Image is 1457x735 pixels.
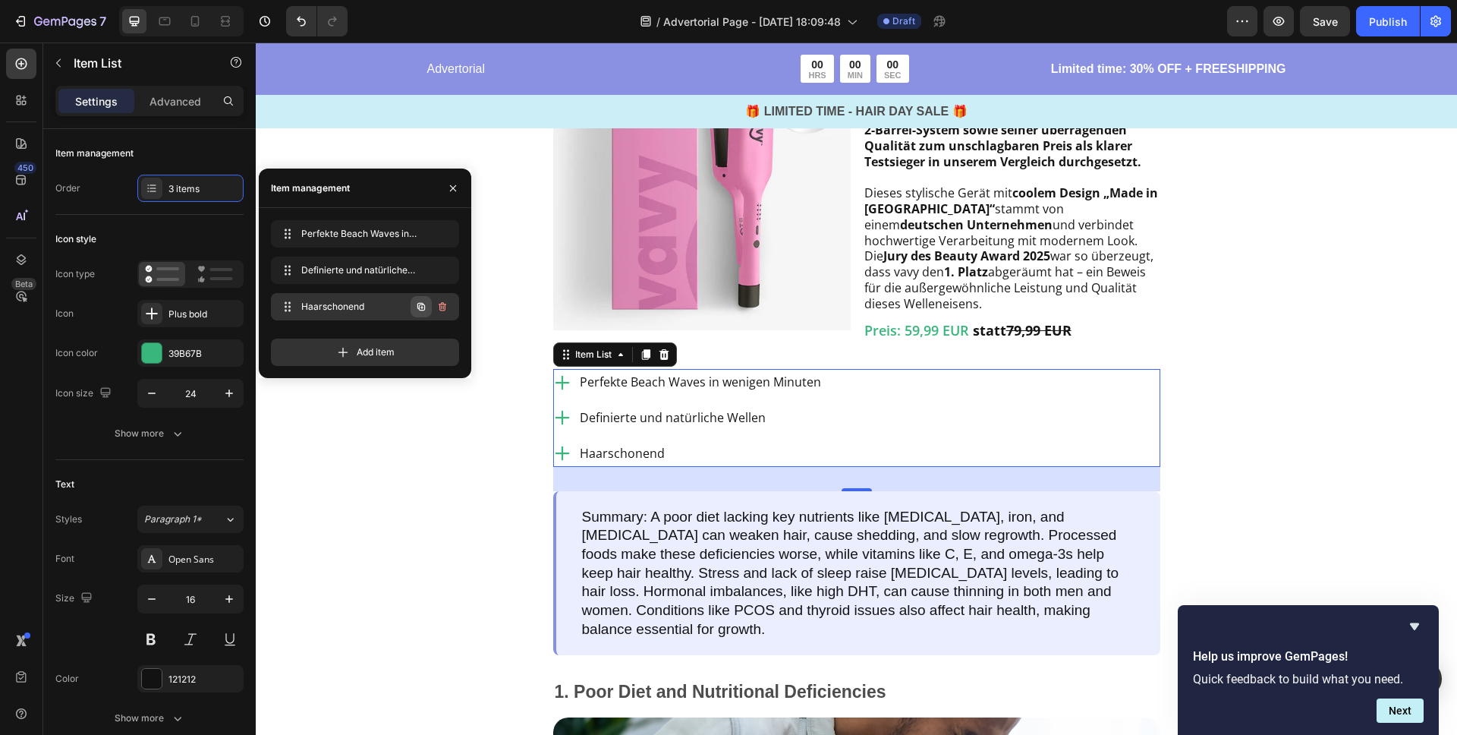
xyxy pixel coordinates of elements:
p: Dieses stylische Gerät mit stammt von einem und verbindet hochwertige Verarbeitung mit modernem L... [609,143,903,269]
p: Advanced [149,93,201,109]
span: Definierte und natürliche Wellen [301,263,423,277]
div: Text [55,478,74,491]
button: Show more [55,420,244,447]
span: Save [1313,15,1338,28]
div: Rich Text Editor. Editing area: main [322,326,568,353]
span: Perfekte Beach Waves in wenigen Minuten [301,227,423,241]
div: Item List [316,305,359,319]
p: Perfekte Beach Waves in wenigen Minuten [324,329,565,351]
div: Item management [55,147,134,160]
div: Rich Text Editor. Editing area: main [322,362,568,389]
div: 39B67B [168,347,240,361]
div: Icon [55,307,74,320]
div: Icon style [55,232,96,246]
button: Save [1300,6,1350,36]
div: Open Sans [168,553,240,566]
p: Settings [75,93,118,109]
p: Item List [74,54,203,72]
button: Next question [1377,699,1424,723]
button: Show more [55,705,244,732]
div: Undo/Redo [286,6,348,36]
p: 1. Poor Diet and Nutritional Deficiencies [299,639,903,661]
span: Advertorial Page - [DATE] 18:09:48 [663,14,841,30]
button: Publish [1356,6,1420,36]
div: Beta [11,278,36,290]
strong: coolem Design „Made in [GEOGRAPHIC_DATA]“ [609,142,902,175]
span: Draft [892,14,915,28]
div: Order [55,181,80,195]
div: 3 items [168,182,240,196]
div: Rich Text Editor. Editing area: main [322,398,568,424]
strong: Jury des Beauty Award 2025 [628,205,795,222]
div: Plus bold [168,308,240,321]
div: Help us improve GemPages! [1193,617,1424,723]
span: Preis: 59,99 EUR [609,279,713,297]
div: Icon size [55,383,115,404]
strong: statt [717,279,751,297]
div: Show more [115,711,185,726]
iframe: Design area [256,43,1457,735]
button: 7 [6,6,113,36]
div: Item management [271,181,350,195]
button: Hide survey [1405,617,1424,636]
strong: deutschen Unternehmen [644,174,797,191]
div: Show more [115,426,185,441]
span: Paragraph 1* [144,513,202,526]
p: Haarschonend [324,400,565,422]
div: 450 [14,162,36,174]
span: / [656,14,660,30]
span: Haarschonend [301,300,387,314]
div: Size [55,588,96,609]
p: 7 [99,12,106,30]
div: Icon type [55,267,95,281]
strong: 1. Platz [688,221,732,238]
p: Definierte und natürliche Wellen [324,364,565,386]
div: Icon color [55,346,98,360]
div: Styles [55,513,82,526]
p: Summary: A poor diet lacking key nutrients like [MEDICAL_DATA], iron, and [MEDICAL_DATA] can weak... [326,465,879,597]
div: Font [55,552,74,566]
h2: Help us improve GemPages! [1193,648,1424,666]
div: Publish [1369,14,1407,30]
strong: 79,99 EUR [751,279,816,297]
div: 121212 [168,673,240,686]
span: Add item [357,345,395,359]
p: Quick feedback to build what you need. [1193,672,1424,686]
div: Color [55,672,79,686]
button: Paragraph 1* [137,506,244,533]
